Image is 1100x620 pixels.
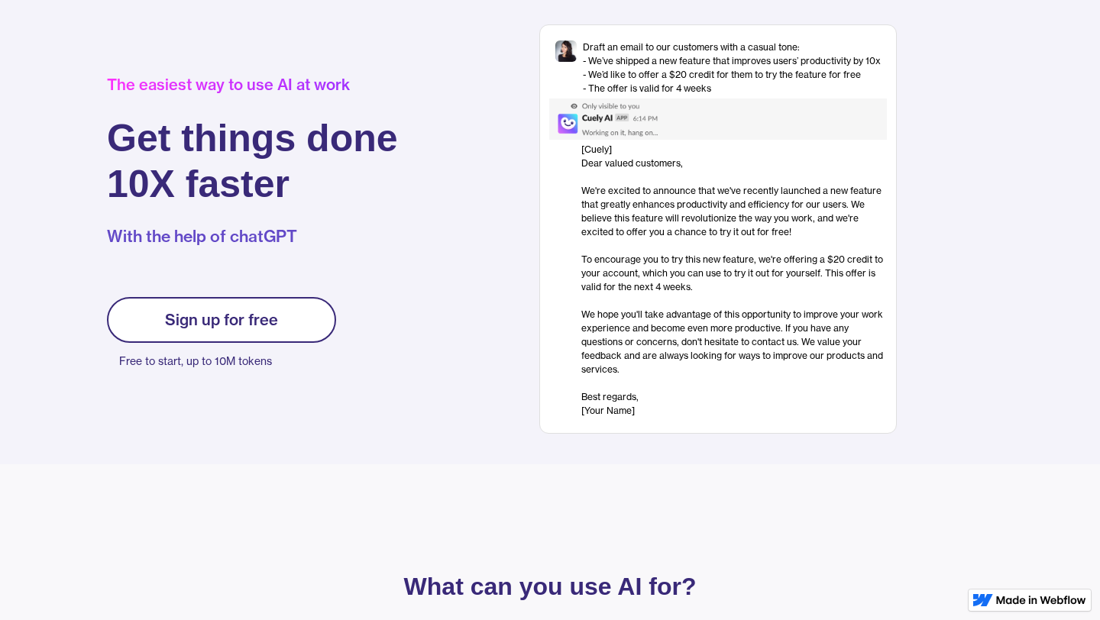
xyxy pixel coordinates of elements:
[107,115,398,207] h1: Get things done 10X faster
[165,311,278,329] div: Sign up for free
[107,297,336,343] a: Sign up for free
[119,350,336,372] p: Free to start, up to 10M tokens
[581,143,887,418] div: [Cuely] Dear valued customers, ‍ We're excited to announce that we've recently launched a new fea...
[583,40,881,95] div: Draft an email to our customers with a casual tone: - We’ve shipped a new feature that improves u...
[191,576,909,597] p: What can you use AI for?
[107,76,398,94] div: The easiest way to use AI at work
[107,225,398,248] p: With the help of chatGPT
[996,596,1086,605] img: Made in Webflow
